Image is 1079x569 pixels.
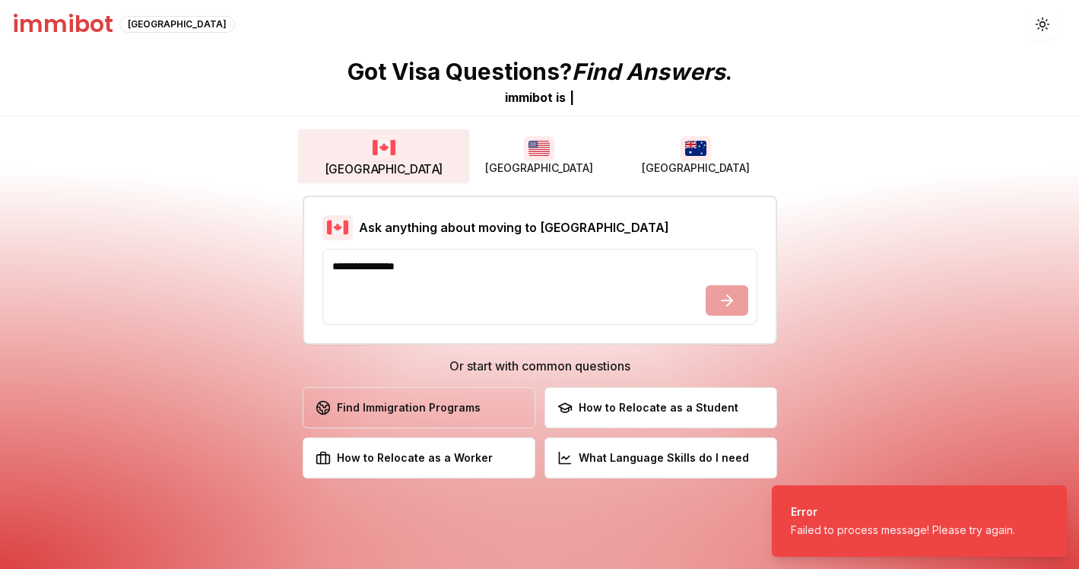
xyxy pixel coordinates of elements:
span: Find Answers [572,58,725,85]
div: How to Relocate as a Student [557,400,738,415]
button: Find Immigration Programs [303,387,535,428]
div: Failed to process message! Please try again. [791,523,1015,538]
div: What Language Skills do I need [557,450,749,466]
h1: immibot [12,11,113,38]
img: USA flag [524,136,554,161]
img: Canada flag [367,134,400,161]
span: | [570,90,574,105]
div: Error [791,504,1015,520]
p: Got Visa Questions? . [348,58,732,85]
span: [GEOGRAPHIC_DATA] [642,161,750,176]
div: How to Relocate as a Worker [316,450,493,466]
div: [GEOGRAPHIC_DATA] [119,16,235,33]
h3: Or start with common questions [303,357,777,375]
h2: Ask anything about moving to [GEOGRAPHIC_DATA] [359,218,669,237]
img: Canada flag [322,215,353,240]
button: What Language Skills do I need [544,437,777,478]
div: immibot is [505,88,566,106]
button: How to Relocate as a Student [544,387,777,428]
span: [GEOGRAPHIC_DATA] [324,161,443,178]
div: Find Immigration Programs [316,400,481,415]
img: Australia flag [681,136,711,161]
button: How to Relocate as a Worker [303,437,535,478]
span: [GEOGRAPHIC_DATA] [485,161,593,176]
